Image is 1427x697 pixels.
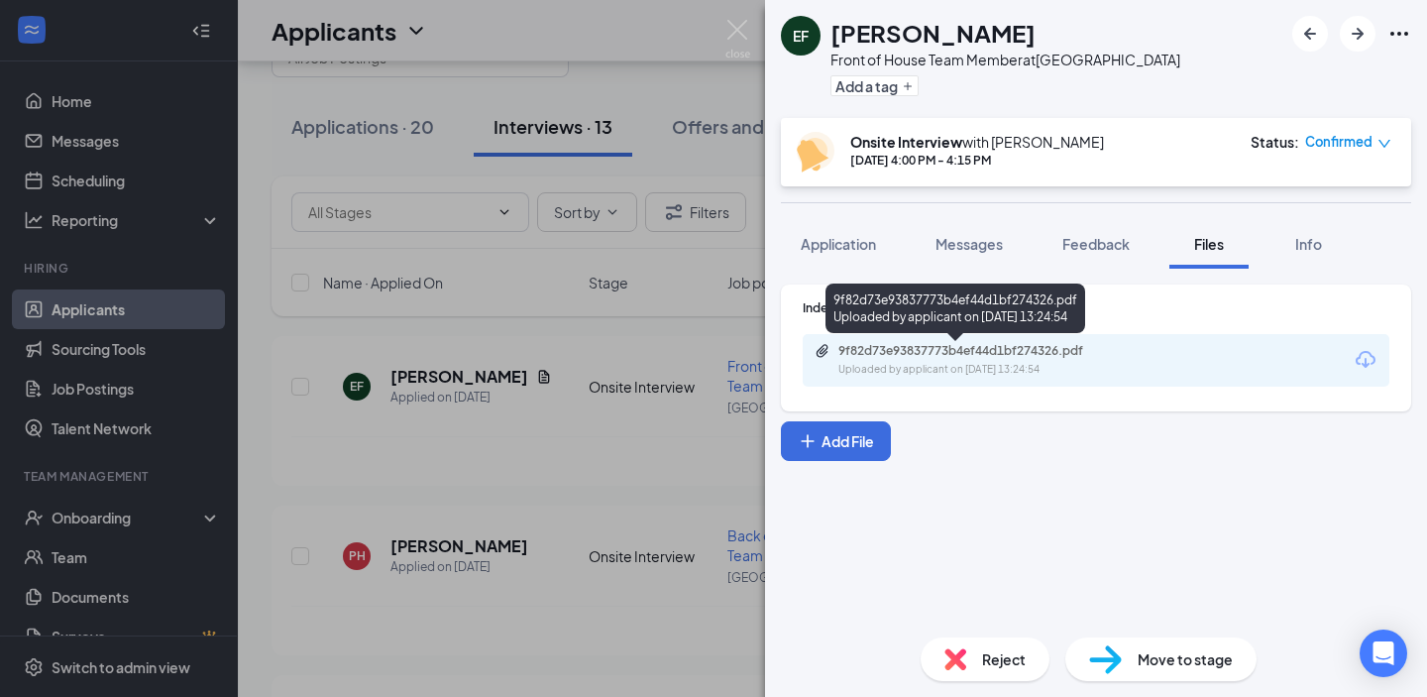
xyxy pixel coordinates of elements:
[798,431,818,451] svg: Plus
[793,26,809,46] div: EF
[781,421,891,461] button: Add FilePlus
[982,648,1026,670] span: Reject
[1377,137,1391,151] span: down
[838,362,1136,378] div: Uploaded by applicant on [DATE] 13:24:54
[1346,22,1370,46] svg: ArrowRight
[1354,348,1377,372] svg: Download
[830,50,1180,69] div: Front of House Team Member at [GEOGRAPHIC_DATA]
[1295,235,1322,253] span: Info
[1340,16,1375,52] button: ArrowRight
[1292,16,1328,52] button: ArrowLeftNew
[838,343,1116,359] div: 9f82d73e93837773b4ef44d1bf274326.pdf
[850,133,962,151] b: Onsite Interview
[1138,648,1233,670] span: Move to stage
[815,343,1136,378] a: Paperclip9f82d73e93837773b4ef44d1bf274326.pdfUploaded by applicant on [DATE] 13:24:54
[1251,132,1299,152] div: Status :
[830,16,1036,50] h1: [PERSON_NAME]
[1062,235,1130,253] span: Feedback
[801,235,876,253] span: Application
[1298,22,1322,46] svg: ArrowLeftNew
[1360,630,1407,677] div: Open Intercom Messenger
[830,75,919,96] button: PlusAdd a tag
[935,235,1003,253] span: Messages
[850,152,1104,169] div: [DATE] 4:00 PM - 4:15 PM
[1387,22,1411,46] svg: Ellipses
[1305,132,1372,152] span: Confirmed
[902,80,914,92] svg: Plus
[803,299,1389,316] div: Indeed Resume
[825,284,1085,333] div: 9f82d73e93837773b4ef44d1bf274326.pdf Uploaded by applicant on [DATE] 13:24:54
[850,132,1104,152] div: with [PERSON_NAME]
[1194,235,1224,253] span: Files
[815,343,830,359] svg: Paperclip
